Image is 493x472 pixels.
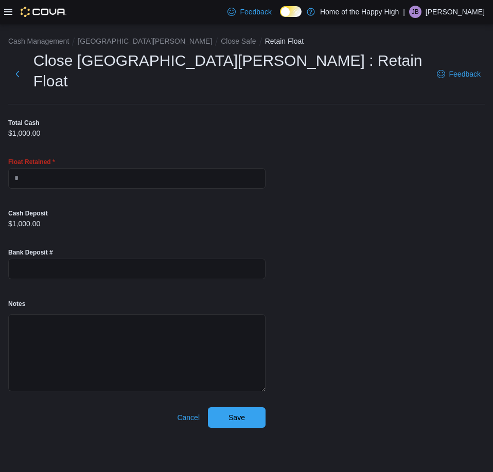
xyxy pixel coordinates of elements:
span: Save [228,412,245,423]
span: Feedback [240,7,271,17]
span: JB [412,6,419,18]
p: Home of the Happy High [320,6,399,18]
h1: Close [GEOGRAPHIC_DATA][PERSON_NAME] : Retain Float [33,50,427,92]
label: Total Cash [8,119,39,127]
input: Dark Mode [280,6,302,17]
button: Next [8,64,27,84]
a: Feedback [433,64,485,84]
label: Float Retained * [8,158,55,166]
p: | [403,6,405,18]
span: Cancel [177,412,200,423]
a: Feedback [223,2,275,22]
button: [GEOGRAPHIC_DATA][PERSON_NAME] [78,37,212,45]
button: Close Safe [221,37,256,45]
label: Bank Deposit # [8,248,53,257]
p: $1,000.00 [8,129,40,137]
nav: An example of EuiBreadcrumbs [8,36,485,48]
p: $1,000.00 [8,220,40,228]
p: [PERSON_NAME] [426,6,485,18]
button: Retain Float [265,37,304,45]
label: Notes [8,300,25,308]
label: Cash Deposit [8,209,48,217]
button: Save [208,407,266,428]
img: Cova [21,7,66,17]
div: Jasmine Blank [409,6,421,18]
span: Feedback [449,69,481,79]
button: Cancel [173,407,204,428]
button: Cash Management [8,37,69,45]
